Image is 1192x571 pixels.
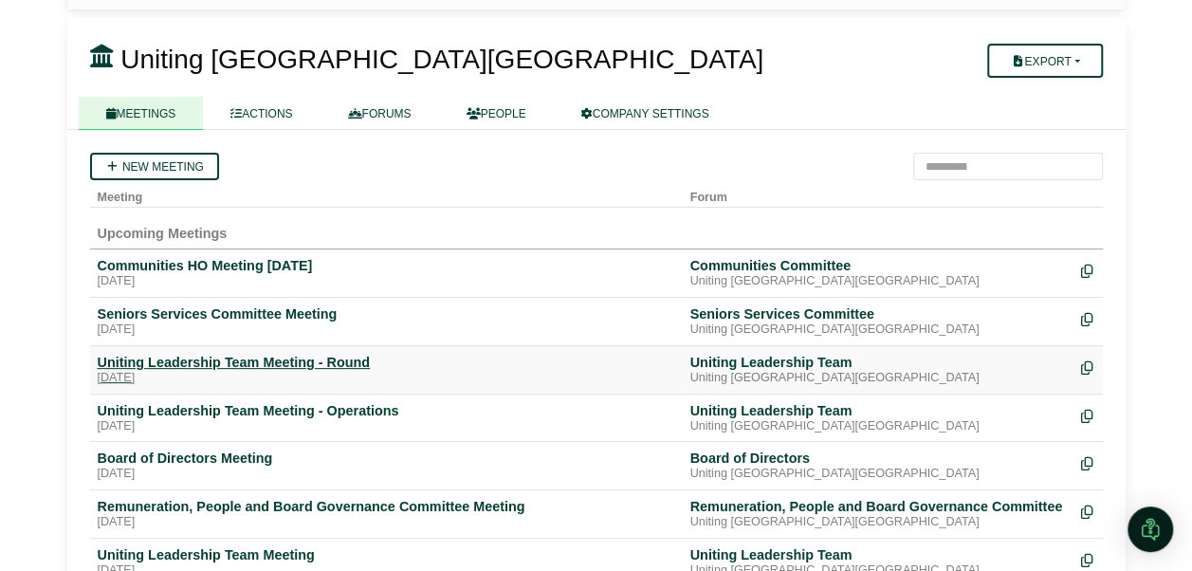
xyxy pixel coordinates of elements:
[690,467,1066,482] div: Uniting [GEOGRAPHIC_DATA][GEOGRAPHIC_DATA]
[98,226,228,241] span: Upcoming Meetings
[1081,257,1095,283] div: Make a copy
[1081,305,1095,331] div: Make a copy
[98,305,675,322] div: Seniors Services Committee Meeting
[690,322,1066,338] div: Uniting [GEOGRAPHIC_DATA][GEOGRAPHIC_DATA]
[98,450,675,467] div: Board of Directors Meeting
[98,546,675,563] div: Uniting Leadership Team Meeting
[98,305,675,338] a: Seniors Services Committee Meeting [DATE]
[321,97,439,130] a: FORUMS
[98,257,675,274] div: Communities HO Meeting [DATE]
[690,546,1066,563] div: Uniting Leadership Team
[98,371,675,386] div: [DATE]
[690,257,1066,289] a: Communities Committee Uniting [GEOGRAPHIC_DATA][GEOGRAPHIC_DATA]
[98,257,675,289] a: Communities HO Meeting [DATE] [DATE]
[98,402,675,434] a: Uniting Leadership Team Meeting - Operations [DATE]
[690,498,1066,530] a: Remuneration, People and Board Governance Committee Uniting [GEOGRAPHIC_DATA][GEOGRAPHIC_DATA]
[1081,402,1095,428] div: Make a copy
[1081,450,1095,475] div: Make a copy
[690,515,1066,530] div: Uniting [GEOGRAPHIC_DATA][GEOGRAPHIC_DATA]
[1081,354,1095,379] div: Make a copy
[690,274,1066,289] div: Uniting [GEOGRAPHIC_DATA][GEOGRAPHIC_DATA]
[98,515,675,530] div: [DATE]
[98,322,675,338] div: [DATE]
[1081,498,1095,524] div: Make a copy
[690,419,1066,434] div: Uniting [GEOGRAPHIC_DATA][GEOGRAPHIC_DATA]
[690,371,1066,386] div: Uniting [GEOGRAPHIC_DATA][GEOGRAPHIC_DATA]
[690,402,1066,434] a: Uniting Leadership Team Uniting [GEOGRAPHIC_DATA][GEOGRAPHIC_DATA]
[987,44,1102,78] button: Export
[554,97,737,130] a: COMPANY SETTINGS
[98,402,675,419] div: Uniting Leadership Team Meeting - Operations
[98,498,675,530] a: Remuneration, People and Board Governance Committee Meeting [DATE]
[439,97,554,130] a: PEOPLE
[98,274,675,289] div: [DATE]
[690,450,1066,467] div: Board of Directors
[98,354,675,386] a: Uniting Leadership Team Meeting - Round [DATE]
[120,45,763,74] span: Uniting [GEOGRAPHIC_DATA][GEOGRAPHIC_DATA]
[690,305,1066,322] div: Seniors Services Committee
[90,153,219,180] a: New meeting
[79,97,204,130] a: MEETINGS
[683,180,1073,208] th: Forum
[690,498,1066,515] div: Remuneration, People and Board Governance Committee
[690,354,1066,371] div: Uniting Leadership Team
[690,402,1066,419] div: Uniting Leadership Team
[203,97,320,130] a: ACTIONS
[98,498,675,515] div: Remuneration, People and Board Governance Committee Meeting
[98,419,675,434] div: [DATE]
[690,257,1066,274] div: Communities Committee
[690,305,1066,338] a: Seniors Services Committee Uniting [GEOGRAPHIC_DATA][GEOGRAPHIC_DATA]
[690,354,1066,386] a: Uniting Leadership Team Uniting [GEOGRAPHIC_DATA][GEOGRAPHIC_DATA]
[90,180,683,208] th: Meeting
[690,450,1066,482] a: Board of Directors Uniting [GEOGRAPHIC_DATA][GEOGRAPHIC_DATA]
[98,467,675,482] div: [DATE]
[98,450,675,482] a: Board of Directors Meeting [DATE]
[1128,507,1173,552] div: Open Intercom Messenger
[98,354,675,371] div: Uniting Leadership Team Meeting - Round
